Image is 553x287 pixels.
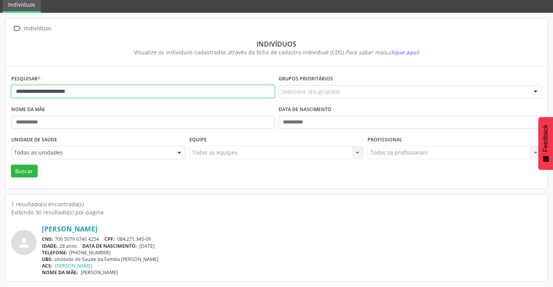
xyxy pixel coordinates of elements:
[42,256,542,263] div: Unidade de Saude da Familia [PERSON_NAME]
[14,149,170,157] span: Todas as unidades
[42,243,58,249] span: IDADE:
[11,165,38,178] button: Buscar
[17,236,31,250] i: person
[23,23,52,34] div: Indivíduos
[55,263,92,269] a: [PERSON_NAME]
[17,40,536,48] div: Indivíduos
[11,23,52,34] a:  Indivíduos
[279,73,333,85] label: Grupos prioritários
[189,134,207,146] label: Equipe
[82,243,137,249] span: DATA DE NASCIMENTO:
[139,243,154,249] span: [DATE]
[281,87,340,96] span: Selecione o(s) grupo(s)
[388,49,419,56] span: clique aqui!
[11,73,40,85] label: Pesquisar
[11,200,542,208] div: 1 resultado(s) encontrado(s)
[104,236,115,242] span: CPF:
[117,236,151,242] span: 084.271.345-09
[279,104,331,116] label: Data de nascimento
[42,256,53,263] span: UBS:
[81,269,118,276] span: [PERSON_NAME]
[42,224,97,233] a: [PERSON_NAME]
[42,263,52,269] span: ACS:
[542,125,549,152] span: Feedback
[17,48,536,56] div: Visualize os indivíduos cadastrados através da ficha de cadastro individual (CDS).
[345,49,419,56] i: Para saber mais,
[11,208,542,216] div: Exibindo 30 resultado(s) por página
[11,134,57,146] label: Unidade de saúde
[11,104,45,116] label: Nome da mãe
[42,236,542,242] div: 700 5079 6740 4254
[368,134,402,146] label: Profissional
[42,243,542,249] div: 28 anos
[42,269,78,276] span: NOME DA MÃE:
[42,249,542,256] div: [PHONE_NUMBER]
[42,249,68,256] span: TELEFONE:
[11,23,23,34] i: 
[538,117,553,170] button: Feedback - Mostrar pesquisa
[42,236,53,242] span: CNS:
